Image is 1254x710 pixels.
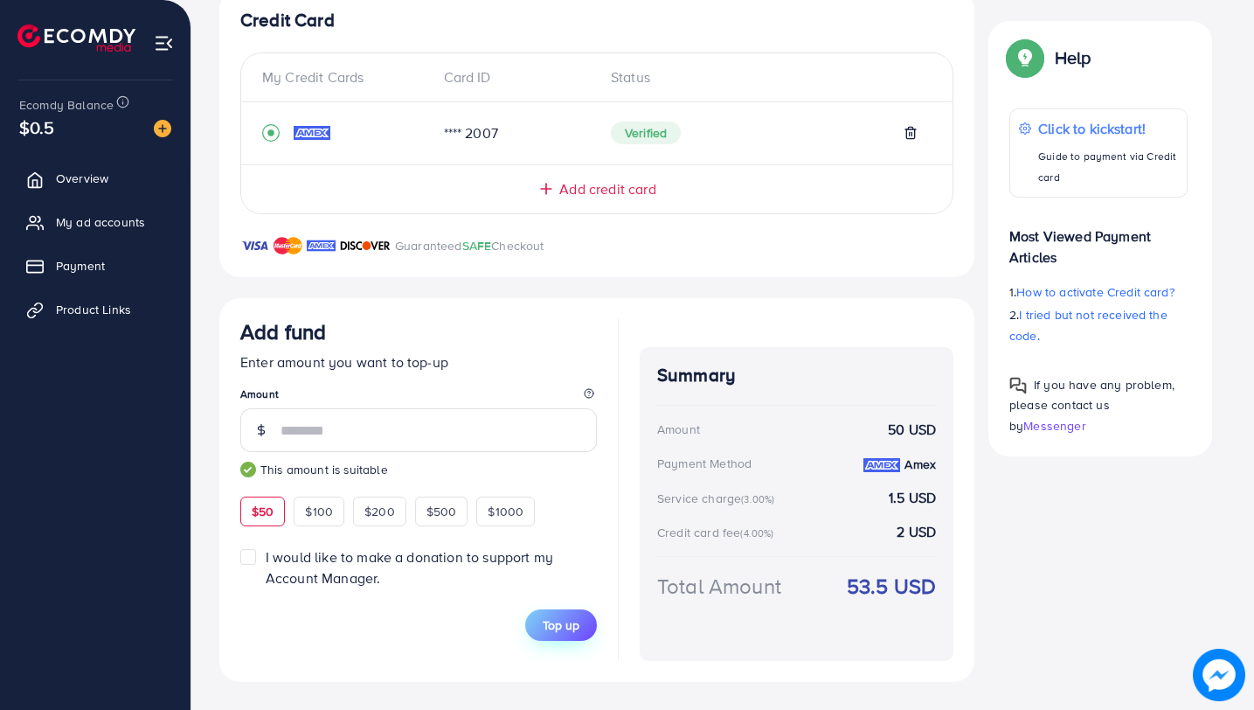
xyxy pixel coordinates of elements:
[426,503,457,520] span: $500
[240,235,269,256] img: brand
[252,503,274,520] span: $50
[1009,282,1188,303] p: 1.
[262,124,280,142] svg: record circle
[847,571,936,602] strong: 53.5 USD
[888,420,936,440] strong: 50 USD
[1009,304,1188,346] p: 2.
[1009,42,1041,73] img: Popup guide
[904,456,936,473] strong: Amex
[543,616,579,634] span: Top up
[240,461,597,478] small: This amount is suitable
[240,319,326,345] h3: Add fund
[13,292,177,327] a: Product Links
[1193,649,1245,701] img: image
[559,179,655,199] span: Add credit card
[13,205,177,240] a: My ad accounts
[240,462,256,477] img: guide
[13,161,177,196] a: Overview
[1009,376,1174,434] span: If you have any problem, please contact us by
[1016,283,1174,301] span: How to activate Credit card?
[1009,377,1027,394] img: Popup guide
[657,455,752,472] div: Payment Method
[305,503,333,520] span: $100
[56,257,105,275] span: Payment
[597,67,932,87] div: Status
[1009,306,1167,345] span: I tried but not received the code.
[525,609,597,641] button: Top up
[395,235,544,256] p: Guaranteed Checkout
[56,170,108,187] span: Overview
[462,237,492,254] span: SAFE
[364,503,395,520] span: $200
[262,67,430,87] div: My Credit Cards
[17,24,135,52] img: logo
[1038,146,1178,188] p: Guide to payment via Credit card
[488,503,523,520] span: $1000
[1009,212,1188,268] p: Most Viewed Payment Articles
[13,248,177,283] a: Payment
[240,386,597,408] legend: Amount
[294,126,330,140] img: credit
[657,490,779,507] div: Service charge
[1038,118,1178,139] p: Click to kickstart!
[154,33,174,53] img: menu
[340,235,391,256] img: brand
[657,524,779,541] div: Credit card fee
[274,235,302,256] img: brand
[154,120,171,137] img: image
[897,522,936,542] strong: 2 USD
[19,115,55,140] span: $0.5
[1055,47,1091,68] p: Help
[240,10,953,31] h4: Credit Card
[56,213,145,231] span: My ad accounts
[657,365,936,386] h4: Summary
[430,67,598,87] div: Card ID
[56,301,131,318] span: Product Links
[240,352,597,372] p: Enter amount you want to top-up
[863,458,900,472] img: credit
[657,421,700,438] div: Amount
[266,547,553,587] span: I would like to make a donation to support my Account Manager.
[889,488,936,508] strong: 1.5 USD
[307,235,336,256] img: brand
[611,122,681,144] span: Verified
[741,492,774,506] small: (3.00%)
[1023,416,1085,434] span: Messenger
[740,526,773,540] small: (4.00%)
[19,96,114,114] span: Ecomdy Balance
[657,571,781,602] div: Total Amount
